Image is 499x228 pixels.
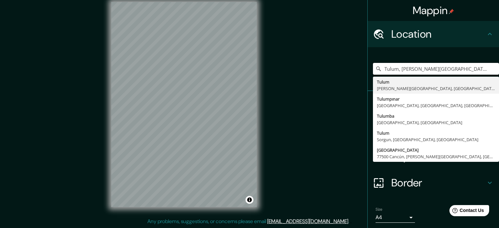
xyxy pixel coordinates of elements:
[377,79,495,85] div: Tulum
[376,212,415,223] div: A4
[368,117,499,143] div: Style
[377,113,495,119] div: Tulumba
[373,63,499,75] input: Pick your city or area
[246,196,253,204] button: Toggle attribution
[368,170,499,196] div: Border
[377,85,495,92] div: [PERSON_NAME][GEOGRAPHIC_DATA], [GEOGRAPHIC_DATA]
[349,218,350,225] div: .
[377,136,495,143] div: Sorgun, [GEOGRAPHIC_DATA], [GEOGRAPHIC_DATA]
[377,130,495,136] div: Tulum
[391,150,486,163] h4: Layout
[267,218,348,225] a: [EMAIL_ADDRESS][DOMAIN_NAME]
[368,21,499,47] div: Location
[391,176,486,189] h4: Border
[377,119,495,126] div: [GEOGRAPHIC_DATA], [GEOGRAPHIC_DATA]
[376,207,382,212] label: Size
[377,96,495,102] div: Tulumpınar
[413,4,454,17] h4: Mappin
[377,102,495,109] div: [GEOGRAPHIC_DATA], [GEOGRAPHIC_DATA], [GEOGRAPHIC_DATA]
[368,143,499,170] div: Layout
[377,147,495,153] div: [GEOGRAPHIC_DATA]
[377,153,495,160] div: 77500 Cancún, [PERSON_NAME][GEOGRAPHIC_DATA], [GEOGRAPHIC_DATA]
[449,9,454,14] img: pin-icon.png
[111,2,257,207] canvas: Map
[441,202,492,221] iframe: Help widget launcher
[368,91,499,117] div: Pins
[350,218,352,225] div: .
[391,28,486,41] h4: Location
[147,218,349,225] p: Any problems, suggestions, or concerns please email .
